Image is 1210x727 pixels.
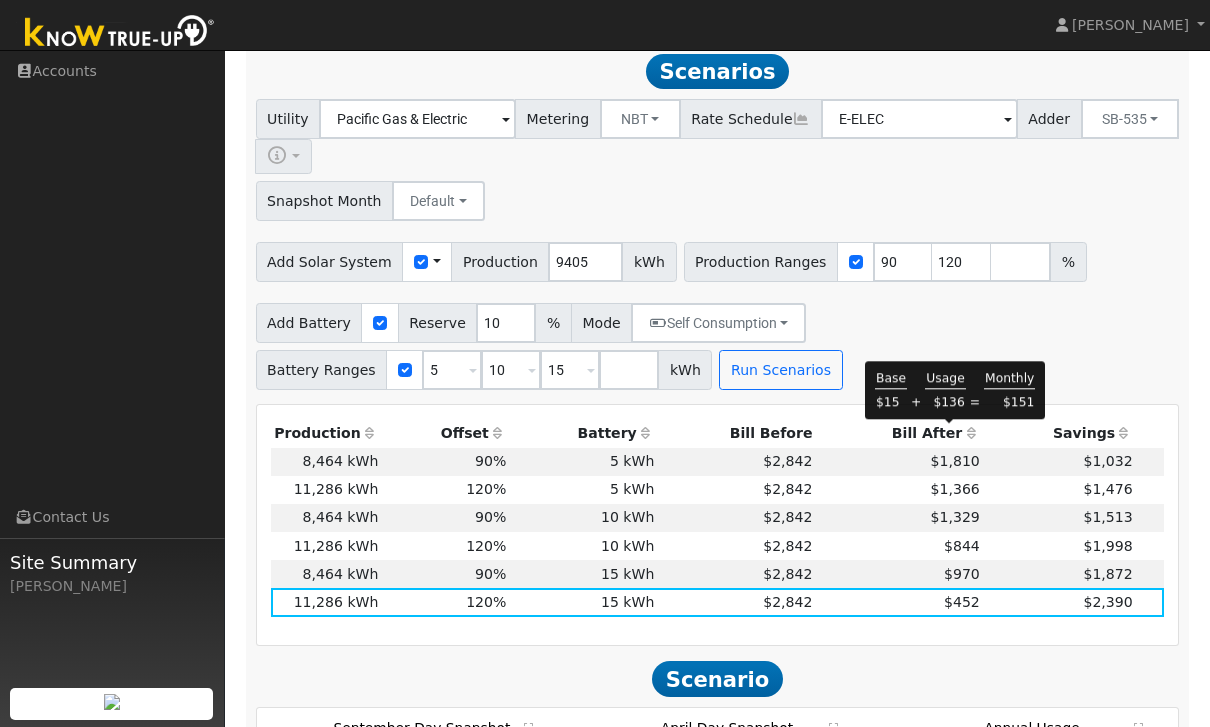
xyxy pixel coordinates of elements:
[1072,17,1189,33] span: [PERSON_NAME]
[571,303,632,343] span: Mode
[1083,509,1132,525] span: $1,513
[1083,566,1132,582] span: $1,872
[875,368,907,389] td: Base
[821,99,1018,139] input: Select a Rate Schedule
[1083,594,1132,610] span: $2,390
[910,393,922,413] td: +
[925,368,965,389] td: Usage
[256,181,394,221] span: Snapshot Month
[398,303,478,343] span: Reserve
[535,303,571,343] span: %
[719,350,842,390] button: Run Scenarios
[271,476,382,504] td: 11,286 kWh
[1053,425,1115,441] span: Savings
[631,303,806,343] button: Self Consumption
[763,594,812,610] span: $2,842
[816,420,983,448] th: Bill After
[510,560,658,588] td: 15 kWh
[271,560,382,588] td: 8,464 kWh
[466,538,506,554] span: 120%
[271,532,382,560] td: 11,286 kWh
[652,661,783,697] span: Scenario
[510,588,658,616] td: 15 kWh
[510,448,658,476] td: 5 kWh
[10,576,214,597] div: [PERSON_NAME]
[658,350,712,390] span: kWh
[271,588,382,616] td: 11,286 kWh
[475,566,506,582] span: 90%
[646,54,789,90] span: Scenarios
[256,242,404,282] span: Add Solar System
[510,532,658,560] td: 10 kWh
[10,549,214,576] span: Site Summary
[875,393,907,413] td: $15
[256,350,388,390] span: Battery Ranges
[271,448,382,476] td: 8,464 kWh
[931,453,980,469] span: $1,810
[763,509,812,525] span: $2,842
[763,538,812,554] span: $2,842
[925,393,965,413] td: $136
[15,11,225,56] img: Know True-Up
[1017,99,1082,139] span: Adder
[382,420,510,448] th: Offset
[763,481,812,497] span: $2,842
[475,453,506,469] span: 90%
[1083,538,1132,554] span: $1,998
[1083,453,1132,469] span: $1,032
[680,99,822,139] span: Rate Schedule
[1050,242,1086,282] span: %
[763,453,812,469] span: $2,842
[931,509,980,525] span: $1,329
[104,694,120,710] img: retrieve
[466,594,506,610] span: 120%
[763,566,812,582] span: $2,842
[658,420,816,448] th: Bill Before
[515,99,601,139] span: Metering
[944,566,980,582] span: $970
[1081,99,1180,139] button: SB-535
[684,242,838,282] span: Production Ranges
[319,99,516,139] input: Select a Utility
[271,504,382,532] td: 8,464 kWh
[510,504,658,532] td: 10 kWh
[984,393,1035,413] td: $151
[510,420,658,448] th: Battery
[600,99,681,139] button: NBT
[944,594,980,610] span: $452
[622,242,676,282] span: kWh
[931,481,980,497] span: $1,366
[451,242,549,282] span: Production
[944,538,980,554] span: $844
[510,476,658,504] td: 5 kWh
[466,481,506,497] span: 120%
[984,368,1035,389] td: Monthly
[271,420,382,448] th: Production
[256,99,321,139] span: Utility
[1083,481,1132,497] span: $1,476
[392,181,485,221] button: Default
[969,393,981,413] td: =
[475,509,506,525] span: 90%
[256,303,363,343] span: Add Battery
